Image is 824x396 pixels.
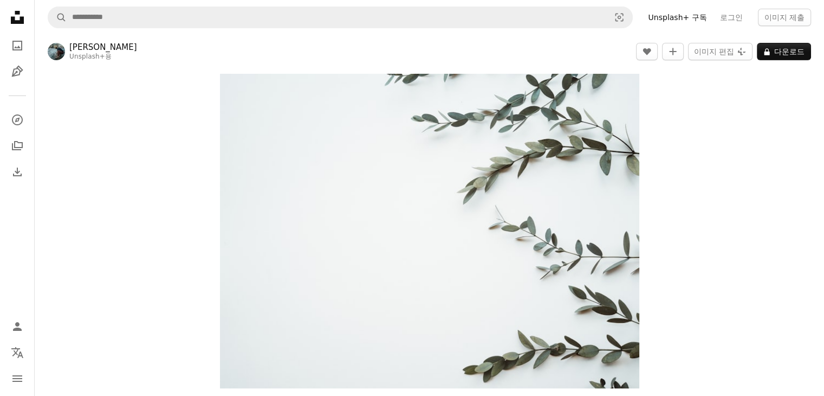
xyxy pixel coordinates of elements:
[69,53,137,61] div: 용
[220,74,639,388] img: 녹색 잎이 잔뜩 있는 흰색 배경
[69,53,105,60] a: Unsplash+
[662,43,684,60] button: 컬렉션에 추가
[606,7,632,28] button: 시각적 검색
[758,9,811,26] button: 이미지 제출
[7,316,28,337] a: 로그인 / 가입
[636,43,658,60] button: 좋아요
[69,42,137,53] a: [PERSON_NAME]
[7,61,28,82] a: 일러스트
[7,368,28,389] button: 메뉴
[641,9,713,26] a: Unsplash+ 구독
[48,7,67,28] button: Unsplash 검색
[48,7,633,28] form: 사이트 전체에서 이미지 찾기
[688,43,752,60] button: 이미지 편집
[7,7,28,30] a: 홈 — Unsplash
[757,43,811,60] button: 다운로드
[713,9,749,26] a: 로그인
[220,74,639,388] button: 이 이미지 확대
[7,135,28,157] a: 컬렉션
[7,35,28,56] a: 사진
[7,342,28,363] button: 언어
[48,43,65,60] img: Annie Spratt의 프로필로 이동
[7,161,28,183] a: 다운로드 내역
[7,109,28,131] a: 탐색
